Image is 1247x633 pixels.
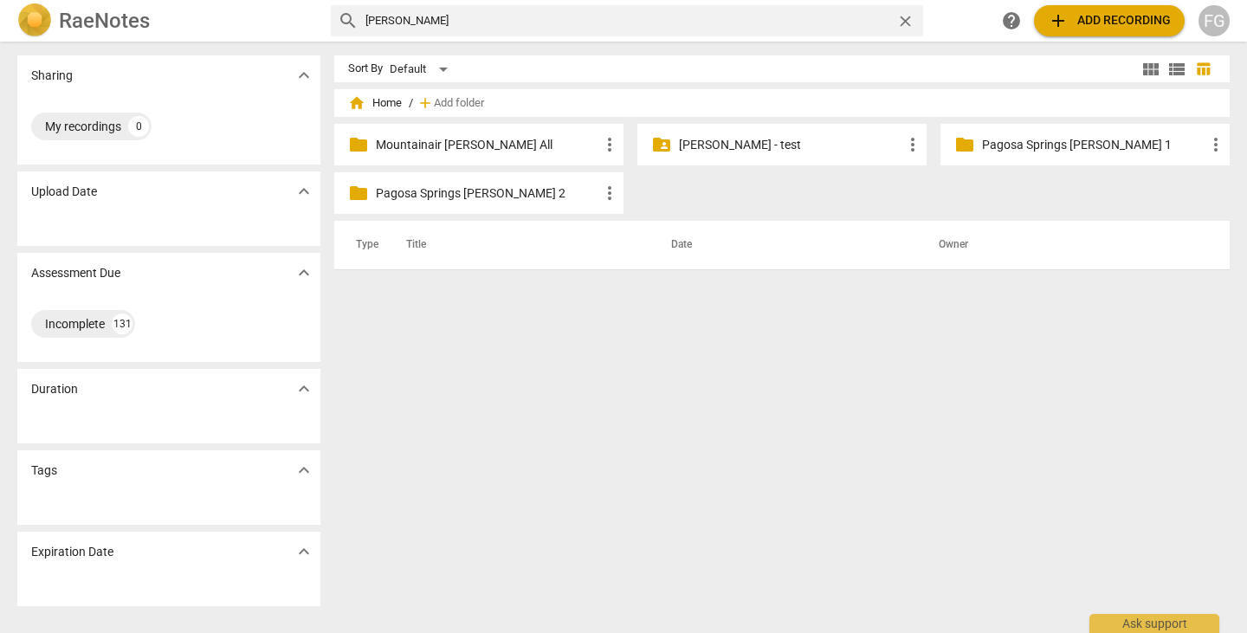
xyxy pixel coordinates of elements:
a: LogoRaeNotes [17,3,317,38]
span: help [1001,10,1022,31]
p: Mountainair TOSI All [376,136,599,154]
p: Sharing [31,67,73,85]
p: Nikki - test [679,136,902,154]
button: Show more [291,178,317,204]
span: Add recording [1048,10,1171,31]
button: Show more [291,539,317,565]
span: add [1048,10,1069,31]
button: FG [1199,5,1230,36]
span: close [896,12,914,30]
p: Assessment Due [31,264,120,282]
h2: RaeNotes [59,9,150,33]
span: view_list [1166,59,1187,80]
span: expand_more [294,262,314,283]
button: Show more [291,62,317,88]
input: Search [365,7,889,35]
div: 0 [128,116,149,137]
div: Sort By [348,62,383,75]
span: folder [348,183,369,203]
div: My recordings [45,118,121,135]
div: Default [390,55,454,83]
span: expand_more [294,181,314,202]
span: Add folder [434,97,484,110]
p: Duration [31,380,78,398]
span: Home [348,94,402,112]
th: Date [650,221,918,269]
p: Pagosa Springs TOSI 1 [982,136,1205,154]
p: Pagosa Springs TOSI 2 [376,184,599,203]
button: List view [1164,56,1190,82]
button: Upload [1034,5,1185,36]
button: Table view [1190,56,1216,82]
img: Logo [17,3,52,38]
span: add [417,94,434,112]
button: Show more [291,260,317,286]
span: expand_more [294,541,314,562]
span: expand_more [294,378,314,399]
th: Owner [918,221,1211,269]
div: Ask support [1089,614,1219,633]
span: more_vert [1205,134,1226,155]
span: folder [954,134,975,155]
th: Type [342,221,385,269]
span: / [409,97,413,110]
button: Show more [291,376,317,402]
span: more_vert [599,183,620,203]
th: Title [385,221,650,269]
p: Upload Date [31,183,97,201]
span: folder [348,134,369,155]
span: folder_shared [651,134,672,155]
a: Help [996,5,1027,36]
span: table_chart [1195,61,1211,77]
button: Tile view [1138,56,1164,82]
span: more_vert [902,134,923,155]
span: home [348,94,365,112]
span: view_module [1140,59,1161,80]
button: Show more [291,457,317,483]
span: expand_more [294,65,314,86]
p: Tags [31,462,57,480]
span: search [338,10,359,31]
div: 131 [112,313,132,334]
div: Incomplete [45,315,105,333]
span: expand_more [294,460,314,481]
p: Expiration Date [31,543,113,561]
span: more_vert [599,134,620,155]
